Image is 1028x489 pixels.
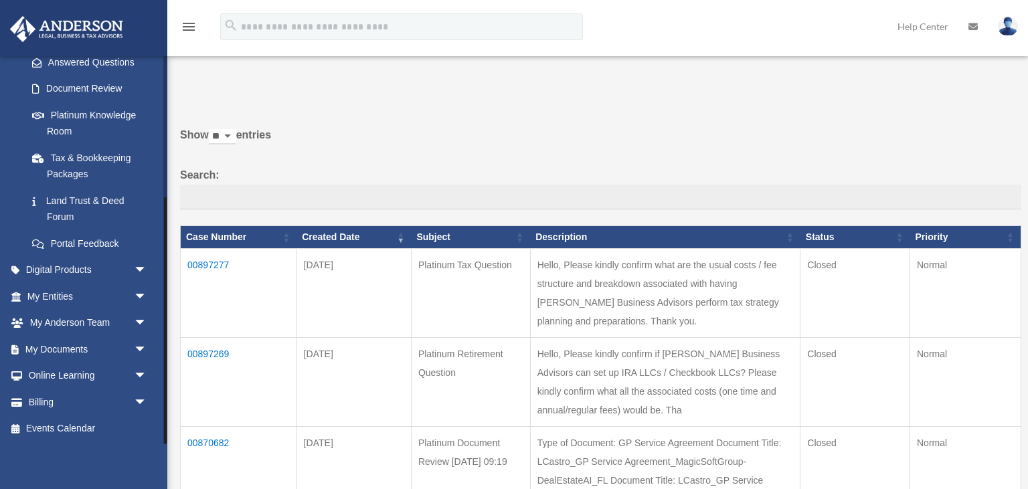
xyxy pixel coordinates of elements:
th: Created Date: activate to sort column ascending [296,226,411,249]
a: menu [181,23,197,35]
td: Hello, Please kindly confirm what are the usual costs / fee structure and breakdown associated wi... [530,249,800,338]
td: [DATE] [296,338,411,427]
th: Case Number: activate to sort column ascending [181,226,297,249]
input: Search: [180,185,1021,210]
a: My Entitiesarrow_drop_down [9,283,167,310]
td: 00897277 [181,249,297,338]
th: Subject: activate to sort column ascending [411,226,530,249]
a: Answered Questions [19,49,154,76]
a: Digital Productsarrow_drop_down [9,257,167,284]
a: Tax & Bookkeeping Packages [19,144,161,187]
span: arrow_drop_down [134,363,161,390]
img: User Pic [998,17,1018,36]
td: Normal [910,249,1021,338]
a: Portal Feedback [19,230,161,257]
label: Search: [180,166,1021,210]
span: arrow_drop_down [134,257,161,284]
td: Hello, Please kindly confirm if [PERSON_NAME] Business Advisors can set up IRA LLCs / Checkbook L... [530,338,800,427]
a: My Documentsarrow_drop_down [9,336,167,363]
a: Land Trust & Deed Forum [19,187,161,230]
span: arrow_drop_down [134,389,161,416]
td: Closed [800,338,910,427]
td: 00897269 [181,338,297,427]
a: Online Learningarrow_drop_down [9,363,167,389]
span: arrow_drop_down [134,336,161,363]
th: Description: activate to sort column ascending [530,226,800,249]
td: Normal [910,338,1021,427]
th: Priority: activate to sort column ascending [910,226,1021,249]
td: Platinum Tax Question [411,249,530,338]
a: Document Review [19,76,161,102]
img: Anderson Advisors Platinum Portal [6,16,127,42]
span: arrow_drop_down [134,283,161,310]
td: [DATE] [296,249,411,338]
td: Closed [800,249,910,338]
label: Show entries [180,126,1021,158]
select: Showentries [209,129,236,144]
td: Platinum Retirement Question [411,338,530,427]
span: arrow_drop_down [134,310,161,337]
a: Platinum Knowledge Room [19,102,161,144]
a: Billingarrow_drop_down [9,389,167,415]
a: My Anderson Teamarrow_drop_down [9,310,167,336]
i: search [224,18,238,33]
i: menu [181,19,197,35]
th: Status: activate to sort column ascending [800,226,910,249]
a: Events Calendar [9,415,167,442]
